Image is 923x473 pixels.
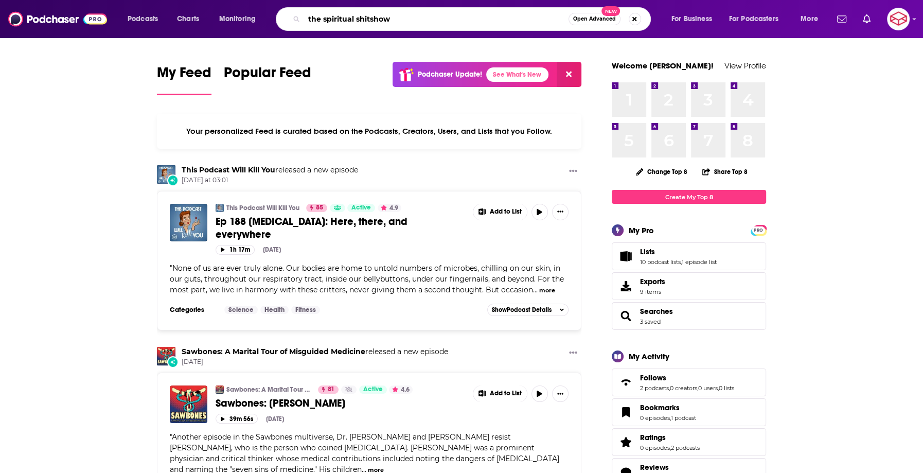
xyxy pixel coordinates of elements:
[682,258,717,266] a: 1 episode list
[724,61,766,71] a: View Profile
[630,165,694,178] button: Change Top 8
[640,384,669,392] a: 2 podcasts
[887,8,910,30] button: Show profile menu
[565,165,581,178] button: Show More Button
[157,165,175,184] img: This Podcast Will Kill You
[565,347,581,360] button: Show More Button
[157,64,211,95] a: My Feed
[722,11,793,27] button: open menu
[681,258,682,266] span: ,
[216,397,466,410] a: Sawbones: [PERSON_NAME]
[629,352,669,361] div: My Activity
[640,247,717,256] a: Lists
[490,208,522,216] span: Add to List
[226,386,311,394] a: Sawbones: A Marital Tour of Misguided Medicine
[351,203,371,213] span: Active
[752,226,765,234] a: PRO
[170,11,205,27] a: Charts
[378,204,401,212] button: 4.9
[418,70,482,79] p: Podchaser Update!
[473,204,527,220] button: Show More Button
[363,384,383,395] span: Active
[486,67,548,82] a: See What's New
[640,433,700,442] a: Ratings
[177,12,199,26] span: Charts
[224,64,311,95] a: Popular Feed
[212,11,269,27] button: open menu
[640,433,666,442] span: Ratings
[473,386,527,402] button: Show More Button
[640,373,666,382] span: Follows
[615,279,636,293] span: Exports
[304,11,569,27] input: Search podcasts, credits, & more...
[224,306,258,314] a: Science
[719,384,734,392] a: 0 lists
[128,12,158,26] span: Podcasts
[671,444,700,451] a: 2 podcasts
[569,13,620,25] button: Open AdvancedNew
[328,384,334,395] span: 81
[8,9,107,29] img: Podchaser - Follow, Share and Rate Podcasts
[664,11,725,27] button: open menu
[640,403,696,412] a: Bookmarks
[612,242,766,270] span: Lists
[801,12,818,26] span: More
[216,397,345,410] span: Sawbones: [PERSON_NAME]
[291,306,320,314] a: Fitness
[490,390,522,397] span: Add to List
[671,414,696,422] a: 1 podcast
[671,12,712,26] span: For Business
[640,463,700,472] a: Reviews
[216,414,258,424] button: 39m 56s
[219,12,256,26] span: Monitoring
[640,414,670,422] a: 0 episodes
[347,204,375,212] a: Active
[552,386,569,402] button: Show More Button
[670,444,671,451] span: ,
[170,264,564,294] span: "
[157,347,175,365] a: Sawbones: A Marital Tour of Misguided Medicine
[487,304,569,316] button: ShowPodcast Details
[670,414,671,422] span: ,
[718,384,719,392] span: ,
[170,306,216,314] h3: Categories
[640,373,734,382] a: Follows
[316,203,323,213] span: 85
[539,286,555,295] button: more
[120,11,171,27] button: open menu
[318,386,339,394] a: 81
[640,247,655,256] span: Lists
[640,258,681,266] a: 10 podcast lists
[833,10,850,28] a: Show notifications dropdown
[612,272,766,300] a: Exports
[266,415,284,423] div: [DATE]
[182,347,365,356] a: Sawbones: A Marital Tour of Misguided Medicine
[859,10,875,28] a: Show notifications dropdown
[216,215,407,241] span: Ep 188 [MEDICAL_DATA]: Here, there, and everywhere
[216,386,224,394] a: Sawbones: A Marital Tour of Misguided Medicine
[601,6,620,16] span: New
[157,64,211,87] span: My Feed
[887,8,910,30] span: Logged in as callista
[389,386,413,394] button: 4.6
[182,165,358,175] h3: released a new episode
[182,347,448,357] h3: released a new episode
[615,405,636,419] a: Bookmarks
[612,190,766,204] a: Create My Top 8
[640,288,665,295] span: 9 items
[552,204,569,220] button: Show More Button
[612,369,766,396] span: Follows
[615,249,636,264] a: Lists
[492,306,552,313] span: Show Podcast Details
[167,174,179,186] div: New Episode
[306,204,327,212] a: 85
[629,225,654,235] div: My Pro
[640,318,661,325] a: 3 saved
[170,204,207,241] img: Ep 188 Candida yeast: Here, there, and everywhere
[216,204,224,212] img: This Podcast Will Kill You
[170,386,207,423] img: Sawbones: Dr. Asher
